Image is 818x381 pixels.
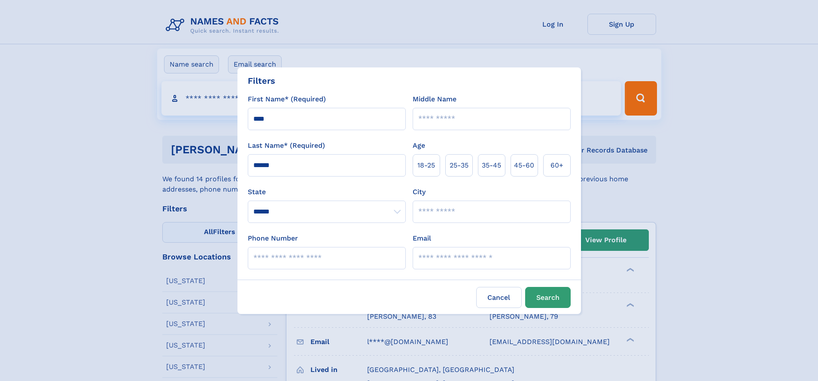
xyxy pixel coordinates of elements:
label: State [248,187,406,197]
span: 25‑35 [450,160,468,171]
label: Phone Number [248,233,298,244]
label: City [413,187,426,197]
span: 60+ [550,160,563,171]
label: Middle Name [413,94,456,104]
label: First Name* (Required) [248,94,326,104]
label: Last Name* (Required) [248,140,325,151]
span: 35‑45 [482,160,501,171]
span: 18‑25 [417,160,435,171]
label: Age [413,140,425,151]
button: Search [525,287,571,308]
label: Email [413,233,431,244]
span: 45‑60 [514,160,534,171]
label: Cancel [476,287,522,308]
div: Filters [248,74,275,87]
